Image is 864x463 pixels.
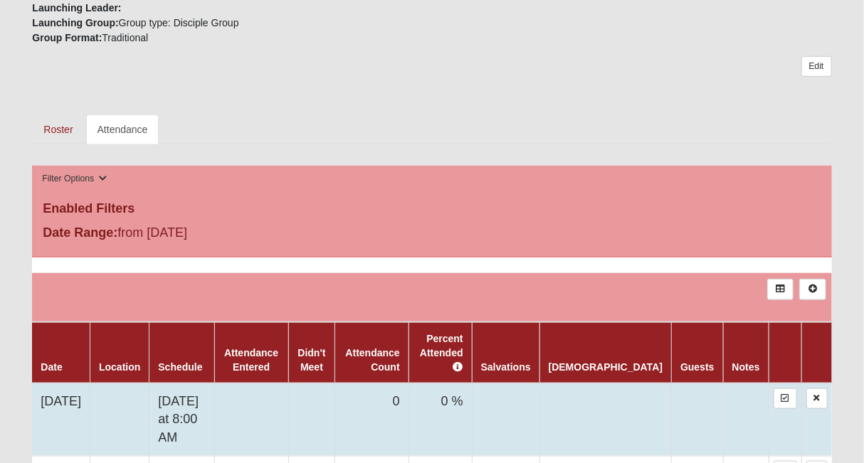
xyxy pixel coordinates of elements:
td: 0 % [409,383,472,457]
th: Salvations [472,322,539,383]
td: [DATE] at 8:00 AM [149,383,214,457]
td: 0 [335,383,409,457]
a: Export to Excel [767,279,794,299]
th: [DEMOGRAPHIC_DATA] [539,322,671,383]
a: Percent Attended [420,333,463,373]
button: Filter Options [38,171,111,186]
div: from [DATE] [32,223,298,246]
strong: Group Format: [32,32,102,43]
a: Location [99,361,140,373]
a: Attendance [86,115,159,144]
th: Guests [672,322,723,383]
td: [DATE] [32,383,90,457]
a: Attendance Entered [224,347,278,373]
a: Enter Attendance [774,388,797,409]
a: Alt+N [799,279,826,299]
a: Attendance Count [346,347,400,373]
a: Edit [801,56,832,77]
a: Date [41,361,62,373]
strong: Launching Group: [32,17,118,28]
strong: Launching Leader: [32,2,121,14]
a: Schedule [158,361,202,373]
a: Roster [32,115,84,144]
label: Date Range: [43,223,117,243]
a: Notes [732,361,760,373]
h4: Enabled Filters [43,201,821,217]
a: Didn't Meet [297,347,325,373]
a: Delete [806,388,828,409]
